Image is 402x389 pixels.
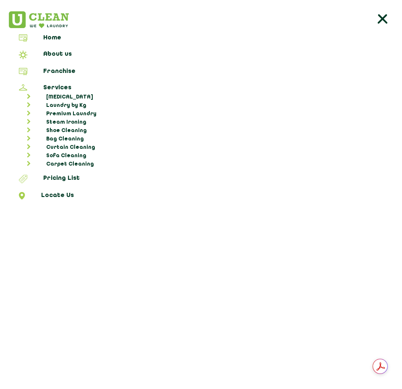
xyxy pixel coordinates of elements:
a: Laundry by Kg [11,101,399,110]
a: About us [3,51,399,62]
a: Franchise [3,68,399,78]
a: Bag Cleaning [11,135,399,143]
img: UClean Laundry and Dry Cleaning [3,11,69,28]
a: Services [3,84,399,93]
a: Locate Us [3,192,399,202]
a: Curtain Cleaning [11,143,399,152]
a: [MEDICAL_DATA] [11,93,399,101]
a: Steam Ironing [11,118,399,127]
a: Sofa Cleaning [11,152,399,160]
a: Home [3,34,399,44]
a: Carpet Cleaning [11,160,399,169]
a: Shoe Cleaning [11,127,399,135]
a: Premium Laundry [11,110,399,118]
a: Pricing List [3,175,399,186]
